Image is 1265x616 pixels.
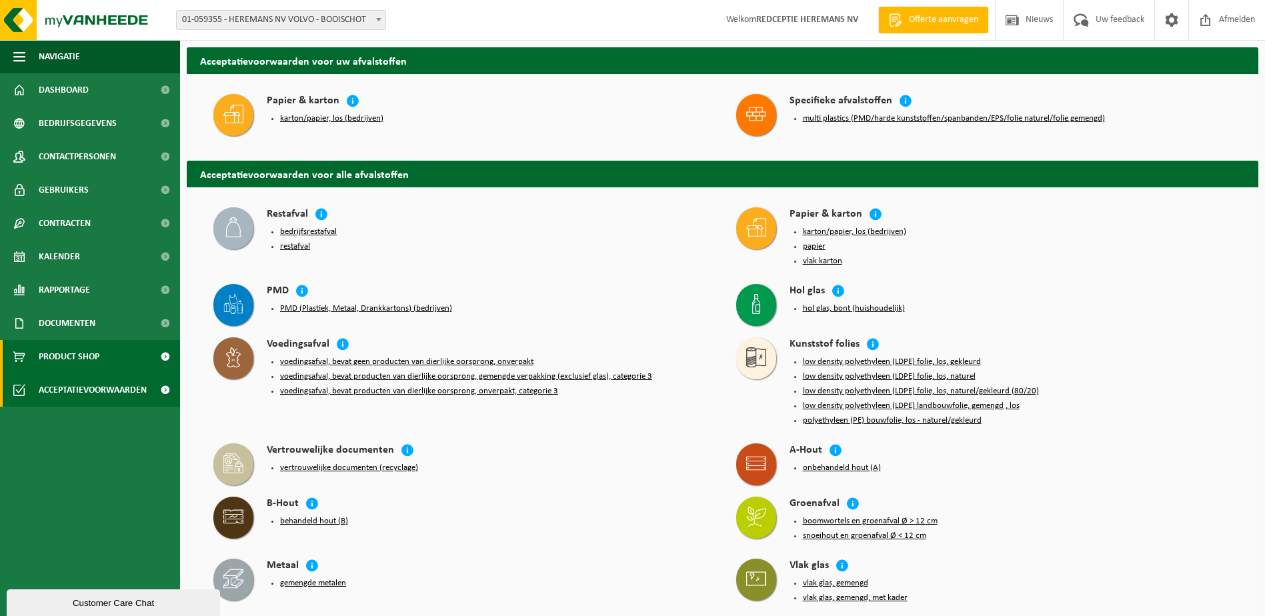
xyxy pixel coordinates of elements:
h4: Groenafval [790,497,840,512]
strong: REDCEPTIE HEREMANS NV [756,15,858,25]
button: behandeld hout (B) [280,516,348,527]
h4: Hol glas [790,284,825,299]
span: 01-059355 - HEREMANS NV VOLVO - BOOISCHOT [177,11,385,29]
h4: Voedingsafval [267,337,329,353]
button: low density polyethyleen (LDPE) folie, los, naturel/gekleurd (80/20) [803,386,1039,397]
button: voedingsafval, bevat producten van dierlijke oorsprong, gemengde verpakking (exclusief glas), cat... [280,371,652,382]
button: voedingsafval, bevat producten van dierlijke oorsprong, onverpakt, categorie 3 [280,386,558,397]
span: Contracten [39,207,91,240]
span: Documenten [39,307,95,340]
button: gemengde metalen [280,578,346,589]
button: papier [803,241,826,252]
button: low density polyethyleen (LDPE) landbouwfolie, gemengd , los [803,401,1020,411]
h4: Kunststof folies [790,337,860,353]
span: Contactpersonen [39,140,116,173]
h4: Restafval [267,207,308,223]
span: Product Shop [39,340,99,373]
h4: B-Hout [267,497,299,512]
button: onbehandeld hout (A) [803,463,881,473]
button: vlak glas, gemengd [803,578,868,589]
span: Bedrijfsgegevens [39,107,117,140]
button: vertrouwelijke documenten (recyclage) [280,463,418,473]
button: low density polyethyleen (LDPE) folie, los, naturel [803,371,976,382]
h2: Acceptatievoorwaarden voor alle afvalstoffen [187,161,1258,187]
h4: Papier & karton [267,94,339,109]
span: Navigatie [39,40,80,73]
button: snoeihout en groenafval Ø < 12 cm [803,531,926,541]
button: PMD (Plastiek, Metaal, Drankkartons) (bedrijven) [280,303,452,314]
button: vlak karton [803,256,842,267]
button: polyethyleen (PE) bouwfolie, los - naturel/gekleurd [803,415,982,426]
h4: Vlak glas [790,559,829,574]
button: vlak glas, gemengd, met kader [803,593,908,603]
button: low density polyethyleen (LDPE) folie, los, gekleurd [803,357,981,367]
h4: Vertrouwelijke documenten [267,443,394,459]
span: Dashboard [39,73,89,107]
button: karton/papier, los (bedrijven) [803,227,906,237]
button: karton/papier, los (bedrijven) [280,113,383,124]
button: hol glas, bont (huishoudelijk) [803,303,905,314]
h4: Metaal [267,559,299,574]
h4: A-Hout [790,443,822,459]
span: Gebruikers [39,173,89,207]
h4: PMD [267,284,289,299]
span: Rapportage [39,273,90,307]
span: Acceptatievoorwaarden [39,373,147,407]
button: multi plastics (PMD/harde kunststoffen/spanbanden/EPS/folie naturel/folie gemengd) [803,113,1105,124]
span: Offerte aanvragen [906,13,982,27]
button: restafval [280,241,310,252]
h2: Acceptatievoorwaarden voor uw afvalstoffen [187,47,1258,73]
span: 01-059355 - HEREMANS NV VOLVO - BOOISCHOT [176,10,386,30]
iframe: chat widget [7,587,223,616]
button: bedrijfsrestafval [280,227,337,237]
span: Kalender [39,240,80,273]
button: voedingsafval, bevat geen producten van dierlijke oorsprong, onverpakt [280,357,533,367]
button: boomwortels en groenafval Ø > 12 cm [803,516,938,527]
h4: Specifieke afvalstoffen [790,94,892,109]
a: Offerte aanvragen [878,7,988,33]
h4: Papier & karton [790,207,862,223]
